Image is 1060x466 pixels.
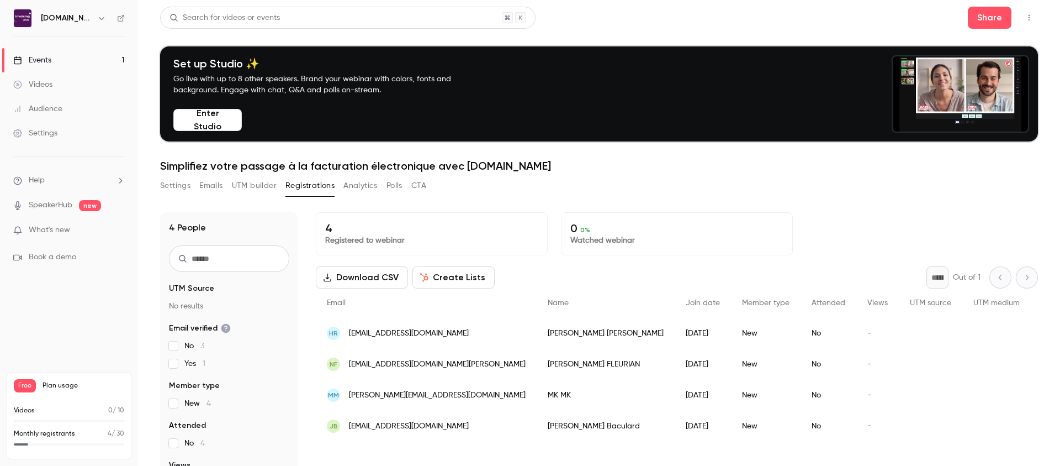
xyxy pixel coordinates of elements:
[801,411,856,442] div: No
[14,379,36,392] span: Free
[316,266,408,289] button: Download CSV
[327,299,346,307] span: Email
[169,12,280,24] div: Search for videos or events
[349,421,469,432] span: [EMAIL_ADDRESS][DOMAIN_NAME]
[199,177,222,195] button: Emails
[325,222,538,235] p: 4
[330,359,337,369] span: NF
[169,380,220,391] span: Member type
[13,103,62,114] div: Audience
[108,407,113,414] span: 0
[742,299,789,307] span: Member type
[13,79,52,90] div: Videos
[537,318,675,349] div: [PERSON_NAME] [PERSON_NAME]
[731,411,801,442] div: New
[953,272,981,283] p: Out of 1
[801,349,856,380] div: No
[41,13,93,24] h6: [DOMAIN_NAME]
[325,235,538,246] p: Registered to webinar
[386,177,402,195] button: Polls
[411,177,426,195] button: CTA
[731,318,801,349] div: New
[13,175,125,186] li: help-dropdown-opener
[349,390,526,401] span: [PERSON_NAME][EMAIL_ADDRESS][DOMAIN_NAME]
[173,74,477,96] p: Go live with up to 8 other speakers. Brand your webinar with colors, fonts and background. Engage...
[856,411,899,442] div: -
[537,411,675,442] div: [PERSON_NAME] Baculard
[349,328,469,339] span: [EMAIL_ADDRESS][DOMAIN_NAME]
[812,299,845,307] span: Attended
[31,18,54,27] div: v 4.0.25
[570,235,783,246] p: Watched webinar
[206,400,211,407] span: 4
[169,221,206,234] h1: 4 People
[330,421,338,431] span: JB
[29,175,45,186] span: Help
[45,64,54,73] img: tab_domain_overview_orange.svg
[43,381,124,390] span: Plan usage
[232,177,277,195] button: UTM builder
[580,226,590,234] span: 0 %
[79,200,101,211] span: new
[731,380,801,411] div: New
[801,380,856,411] div: No
[57,65,85,72] div: Domaine
[29,252,76,263] span: Book a demo
[675,411,731,442] div: [DATE]
[13,55,51,66] div: Events
[173,57,477,70] h4: Set up Studio ✨
[285,177,335,195] button: Registrations
[160,177,190,195] button: Settings
[686,299,720,307] span: Join date
[108,429,124,439] p: / 30
[173,109,242,131] button: Enter Studio
[973,299,1020,307] span: UTM medium
[184,398,211,409] span: New
[801,318,856,349] div: No
[169,283,214,294] span: UTM Source
[200,342,204,350] span: 3
[328,390,339,400] span: MM
[29,29,125,38] div: Domaine: [DOMAIN_NAME]
[200,439,205,447] span: 4
[570,222,783,235] p: 0
[329,328,338,338] span: HR
[14,406,35,416] p: Videos
[675,318,731,349] div: [DATE]
[675,380,731,411] div: [DATE]
[14,9,31,27] img: Invoicing.plus
[137,65,169,72] div: Mots-clés
[856,380,899,411] div: -
[169,323,231,334] span: Email verified
[968,7,1011,29] button: Share
[856,318,899,349] div: -
[108,431,112,437] span: 4
[184,358,205,369] span: Yes
[18,18,26,27] img: logo_orange.svg
[14,429,75,439] p: Monthly registrants
[412,266,495,289] button: Create Lists
[203,360,205,368] span: 1
[169,301,289,312] p: No results
[537,349,675,380] div: [PERSON_NAME] FLEURIAN
[184,341,204,352] span: No
[125,64,134,73] img: tab_keywords_by_traffic_grey.svg
[856,349,899,380] div: -
[108,406,124,416] p: / 10
[910,299,951,307] span: UTM source
[184,438,205,449] span: No
[169,420,206,431] span: Attended
[29,200,72,211] a: SpeakerHub
[867,299,888,307] span: Views
[343,177,378,195] button: Analytics
[13,128,57,139] div: Settings
[160,159,1038,172] h1: Simplifiez votre passage à la facturation électronique avec [DOMAIN_NAME]
[548,299,569,307] span: Name
[675,349,731,380] div: [DATE]
[29,224,70,236] span: What's new
[731,349,801,380] div: New
[537,380,675,411] div: MK MK
[18,29,26,38] img: website_grey.svg
[349,359,526,370] span: [EMAIL_ADDRESS][DOMAIN_NAME][PERSON_NAME]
